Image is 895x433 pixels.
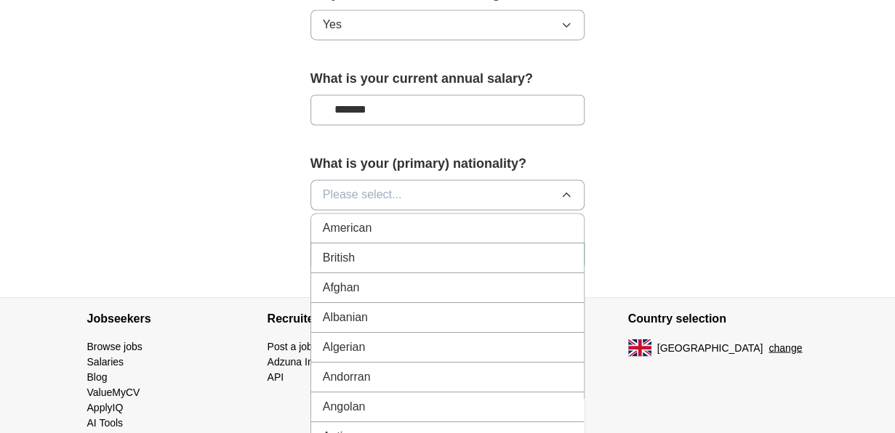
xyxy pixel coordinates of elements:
[87,355,124,367] a: Salaries
[323,368,371,386] span: Andorran
[323,339,366,356] span: Algerian
[268,371,284,382] a: API
[323,309,368,326] span: Albanian
[323,186,402,203] span: Please select...
[87,371,108,382] a: Blog
[323,219,372,237] span: American
[310,179,585,210] button: Please select...
[323,16,342,33] span: Yes
[87,416,124,428] a: AI Tools
[628,339,651,356] img: UK flag
[310,154,585,174] label: What is your (primary) nationality?
[628,298,808,339] h4: Country selection
[310,69,585,89] label: What is your current annual salary?
[310,9,585,40] button: Yes
[87,401,124,413] a: ApplyIQ
[323,249,355,267] span: British
[323,279,360,296] span: Afghan
[87,340,143,352] a: Browse jobs
[268,355,356,367] a: Adzuna Intelligence
[657,340,763,355] span: [GEOGRAPHIC_DATA]
[87,386,140,397] a: ValueMyCV
[323,398,366,416] span: Angolan
[268,340,313,352] a: Post a job
[768,340,802,355] button: change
